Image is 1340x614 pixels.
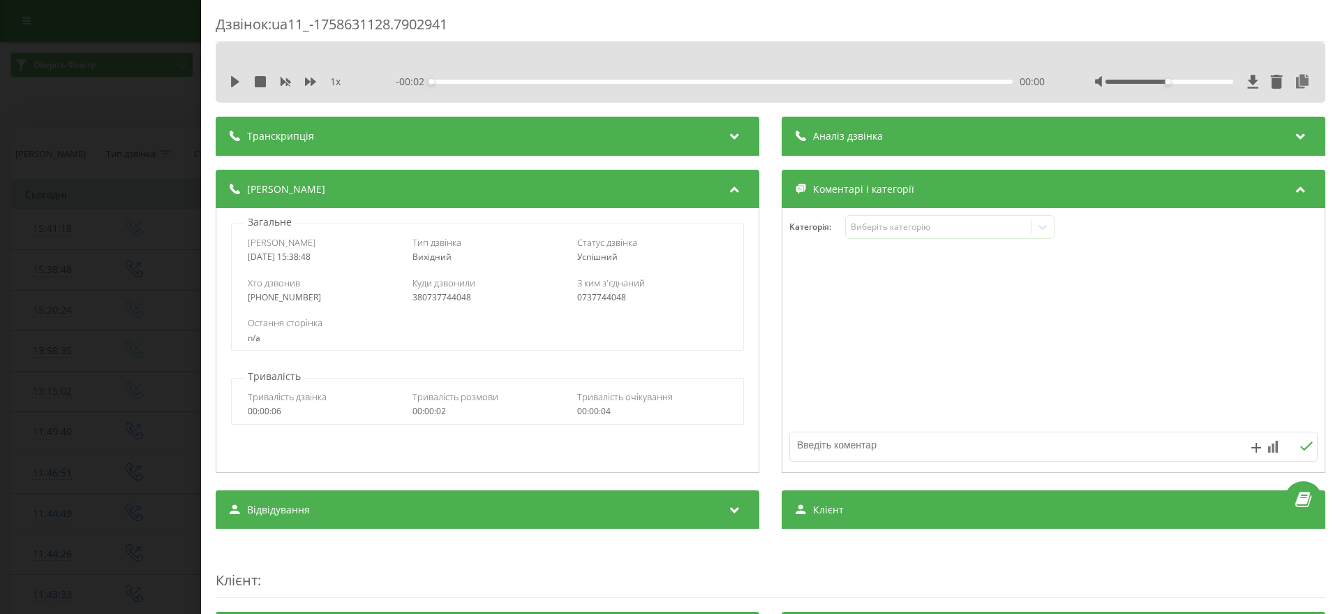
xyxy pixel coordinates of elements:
div: : [216,543,1325,598]
span: Хто дзвонив [248,277,300,289]
span: [PERSON_NAME] [248,236,315,249]
p: Тривалість [244,370,304,383]
p: Загальне [244,215,295,229]
div: 380737744048 [412,293,563,302]
span: Тривалість очікування [577,390,673,403]
div: [DATE] 15:38:48 [248,252,398,262]
span: Остання сторінка [248,316,322,329]
span: Аналіз дзвінка [813,129,883,143]
span: Коментарі і категорії [813,182,914,196]
span: Клієнт [216,571,258,590]
div: 00:00:04 [577,407,727,416]
span: Клієнт [813,503,844,517]
div: Виберіть категорію [851,221,1025,233]
div: n/a [248,333,727,343]
div: 00:00:02 [412,407,563,416]
div: [PHONE_NUMBER] [248,293,398,302]
span: Відвідування [247,503,310,517]
div: Accessibility label [429,79,434,85]
span: Статус дзвінка [577,236,637,249]
span: Куди дзвонили [412,277,475,289]
span: Тривалість дзвінка [248,390,327,403]
span: Тип дзвінка [412,236,461,249]
div: 00:00:06 [248,407,398,416]
span: Тривалість розмови [412,390,498,403]
span: [PERSON_NAME] [247,182,325,196]
span: 1 x [330,75,341,89]
div: Дзвінок : ua11_-1758631128.7902941 [216,15,1325,42]
div: Accessibility label [1166,79,1171,85]
span: Транскрипція [247,129,314,143]
div: 0737744048 [577,293,727,302]
span: З ким з'єднаний [577,277,645,289]
span: - 00:02 [396,75,431,89]
span: Успішний [577,251,618,263]
span: 00:00 [1020,75,1045,89]
span: Вихідний [412,251,452,263]
h4: Категорія : [789,222,845,232]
